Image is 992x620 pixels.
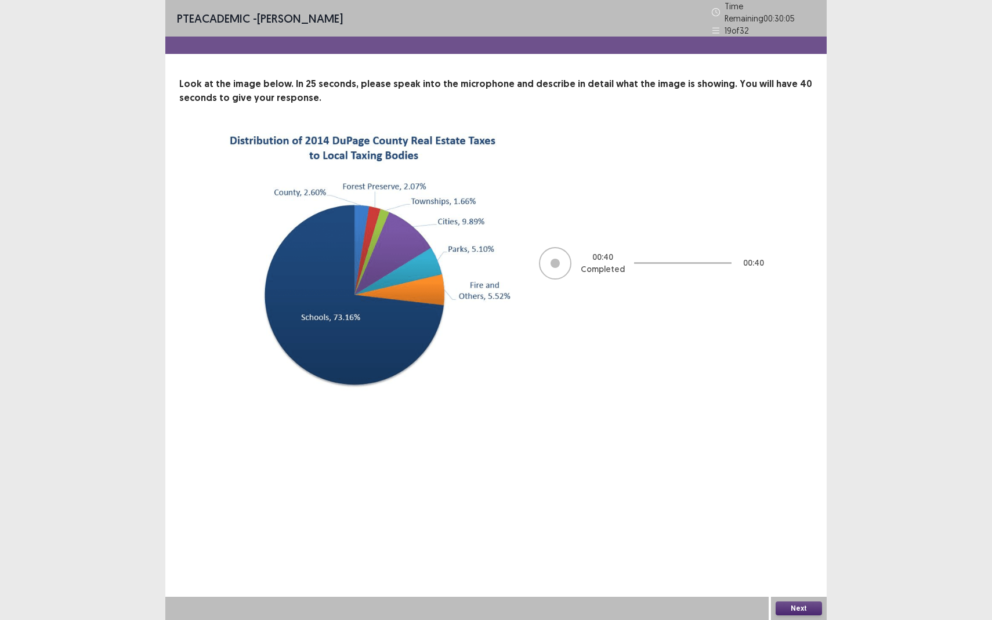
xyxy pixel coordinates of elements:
span: PTE academic [177,11,250,26]
img: image-description [226,133,516,394]
p: 19 of 32 [725,24,749,37]
p: 00 : 40 [743,257,764,269]
p: Completed [581,263,625,275]
button: Next [776,601,822,615]
p: 00 : 40 [592,251,613,263]
p: Look at the image below. In 25 seconds, please speak into the microphone and describe in detail w... [179,77,813,105]
p: - [PERSON_NAME] [177,10,343,27]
